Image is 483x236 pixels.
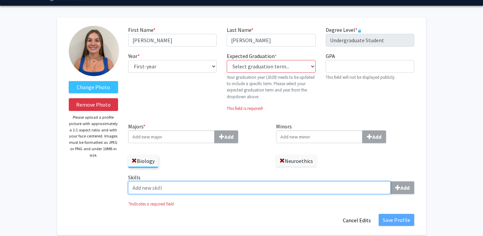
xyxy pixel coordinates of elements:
button: Minors [362,130,386,143]
button: Majors* [214,130,238,143]
label: ChangeProfile Picture [69,81,118,93]
label: Year [128,52,140,60]
label: GPA [326,52,335,60]
input: Majors*Add [128,130,215,143]
label: Majors [128,122,266,143]
input: SkillsAdd [128,181,391,194]
button: Remove Photo [69,98,118,111]
label: Neuroethics [276,155,316,167]
b: Add [372,133,381,140]
b: Add [400,184,410,191]
label: Last Name [227,26,254,34]
p: Your graduation year (2029) needs to be updated to include a specific term. Please select your ex... [227,74,315,100]
label: First Name [128,26,156,34]
small: This field will not be displayed publicly. [326,74,395,80]
input: MinorsAdd [276,130,363,143]
label: Expected Graduation [227,52,277,60]
p: Please upload a profile picture with approximately a 1:1 aspect ratio and with your face centered... [69,114,118,158]
label: Minors [276,122,414,143]
b: Add [224,133,233,140]
button: Cancel Edits [338,214,375,227]
label: Biology [128,155,158,167]
label: Degree Level [326,26,362,34]
i: Indicates a required field [128,201,414,207]
button: Skills [390,181,414,194]
svg: This information is provided and automatically updated by Emory University and is not editable on... [358,28,362,33]
button: Save Profile [379,214,414,226]
iframe: Chat [5,206,29,231]
label: Skills [128,173,414,194]
img: Profile Picture [69,26,119,76]
p: This field is required! [227,105,315,112]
